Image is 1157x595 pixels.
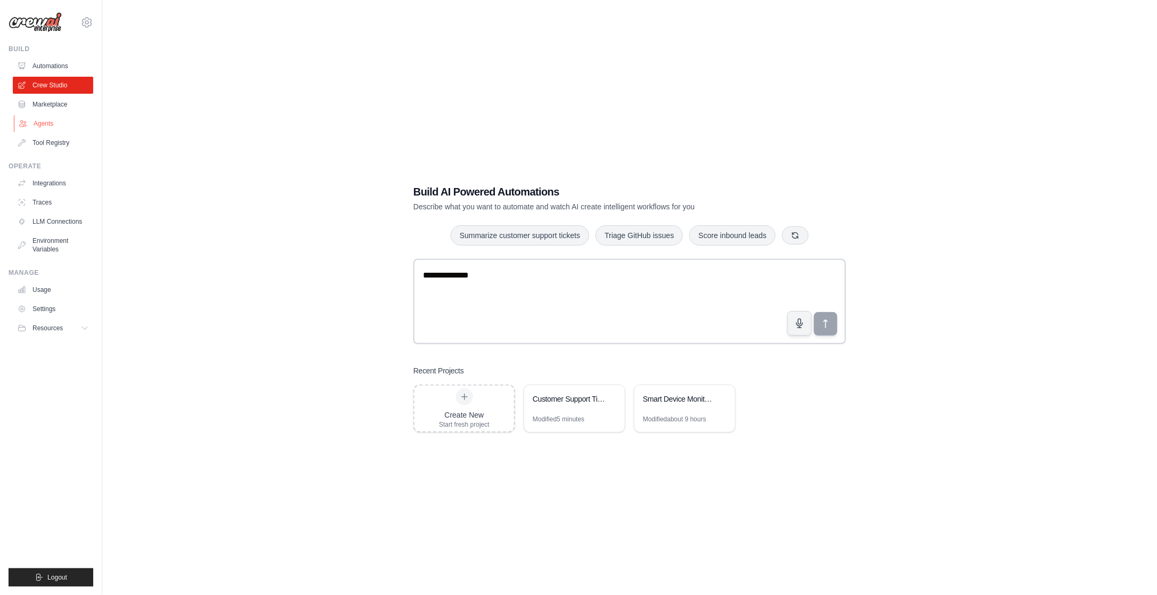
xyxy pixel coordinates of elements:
[47,573,67,582] span: Logout
[13,134,93,151] a: Tool Registry
[533,394,606,404] div: Customer Support Ticket Automation
[13,175,93,192] a: Integrations
[13,58,93,75] a: Automations
[643,415,706,423] div: Modified about 9 hours
[9,268,93,277] div: Manage
[439,410,490,420] div: Create New
[689,225,776,246] button: Score inbound leads
[451,225,589,246] button: Summarize customer support tickets
[32,324,63,332] span: Resources
[13,281,93,298] a: Usage
[14,115,94,132] a: Agents
[782,226,809,244] button: Get new suggestions
[643,394,716,404] div: Smart Device Monitoring System
[439,420,490,429] div: Start fresh project
[13,96,93,113] a: Marketplace
[9,162,93,170] div: Operate
[13,232,93,258] a: Environment Variables
[9,12,62,32] img: Logo
[13,77,93,94] a: Crew Studio
[13,320,93,337] button: Resources
[533,415,584,423] div: Modified 5 minutes
[13,213,93,230] a: LLM Connections
[9,568,93,586] button: Logout
[9,45,93,53] div: Build
[13,194,93,211] a: Traces
[413,365,464,376] h3: Recent Projects
[596,225,683,246] button: Triage GitHub issues
[787,311,812,336] button: Click to speak your automation idea
[413,201,771,212] p: Describe what you want to automate and watch AI create intelligent workflows for you
[413,184,771,199] h1: Build AI Powered Automations
[13,300,93,317] a: Settings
